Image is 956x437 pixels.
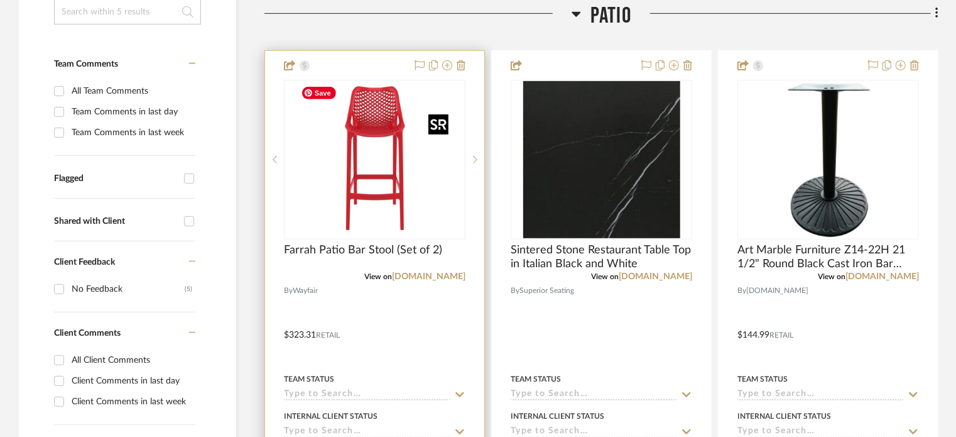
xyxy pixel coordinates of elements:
div: Internal Client Status [284,411,378,422]
span: View on [591,273,619,280]
div: 0 [285,80,465,239]
img: Farrah Patio Bar Stool (Set of 2) [296,81,454,238]
span: [DOMAIN_NAME] [746,285,808,297]
span: Farrah Patio Bar Stool (Set of 2) [284,243,442,257]
span: Save [302,87,336,99]
span: Art Marble Furniture Z14-22H 21 1/2" Round Black Cast Iron Bar Height Table Base [737,243,919,271]
span: Client Comments [54,329,121,338]
div: 0 [511,80,692,239]
input: Type to Search… [737,389,904,401]
div: Team Comments in last day [72,102,192,122]
a: [DOMAIN_NAME] [392,272,465,281]
span: Team Comments [54,60,118,69]
span: Superior Seating [519,285,574,297]
input: Type to Search… [284,389,450,401]
span: Sintered Stone Restaurant Table Top in Italian Black and White [511,243,692,271]
div: Team Comments in last week [72,123,192,143]
div: Client Comments in last day [72,371,192,391]
div: Internal Client Status [737,411,831,422]
div: Team Status [284,373,334,385]
span: Wayfair [293,285,318,297]
div: Client Comments in last week [72,392,192,412]
div: 0 [738,80,918,239]
div: (5) [185,279,192,299]
div: Team Status [511,373,561,385]
span: By [737,285,746,297]
div: No Feedback [72,279,185,299]
span: Patio [590,3,631,30]
span: By [284,285,293,297]
span: By [511,285,519,297]
a: [DOMAIN_NAME] [619,272,692,281]
div: Team Status [737,373,788,385]
div: All Client Comments [72,350,192,370]
a: [DOMAIN_NAME] [845,272,919,281]
input: Type to Search… [511,389,677,401]
span: View on [818,273,845,280]
img: Sintered Stone Restaurant Table Top in Italian Black and White [523,81,680,238]
img: Art Marble Furniture Z14-22H 21 1/2" Round Black Cast Iron Bar Height Table Base [750,81,907,238]
span: Client Feedback [54,258,115,267]
div: All Team Comments [72,81,192,101]
div: Internal Client Status [511,411,604,422]
div: Flagged [54,174,178,184]
span: View on [364,273,392,280]
div: Shared with Client [54,216,178,227]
